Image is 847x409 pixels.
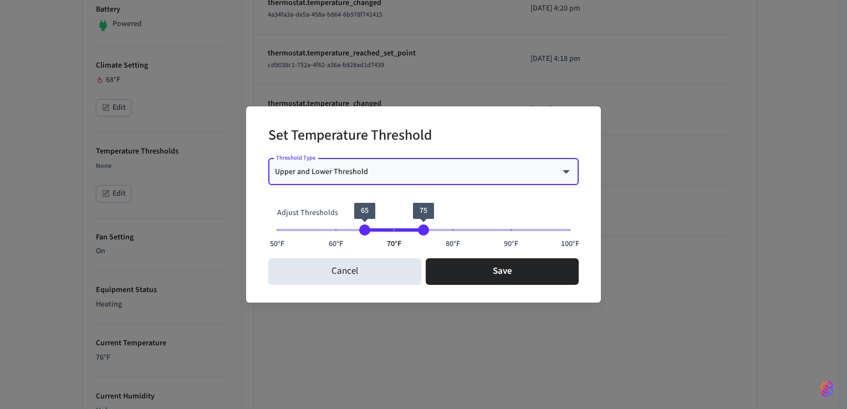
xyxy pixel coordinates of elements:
div: Upper and Lower Threshold [275,166,572,177]
span: 90°F [504,238,518,250]
h2: Set Temperature Threshold [268,120,432,154]
span: 65 [361,205,369,216]
img: SeamLogoGradient.69752ec5.svg [820,380,834,398]
span: 60°F [329,238,343,250]
label: Threshold Type [276,154,315,162]
span: 50°F [270,238,284,250]
p: Adjust Thresholds [277,207,570,219]
span: 70°F [387,238,401,250]
button: Cancel [268,258,421,285]
span: 100°F [561,238,579,250]
span: 75 [420,205,427,216]
button: Save [426,258,579,285]
span: 80°F [446,238,460,250]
